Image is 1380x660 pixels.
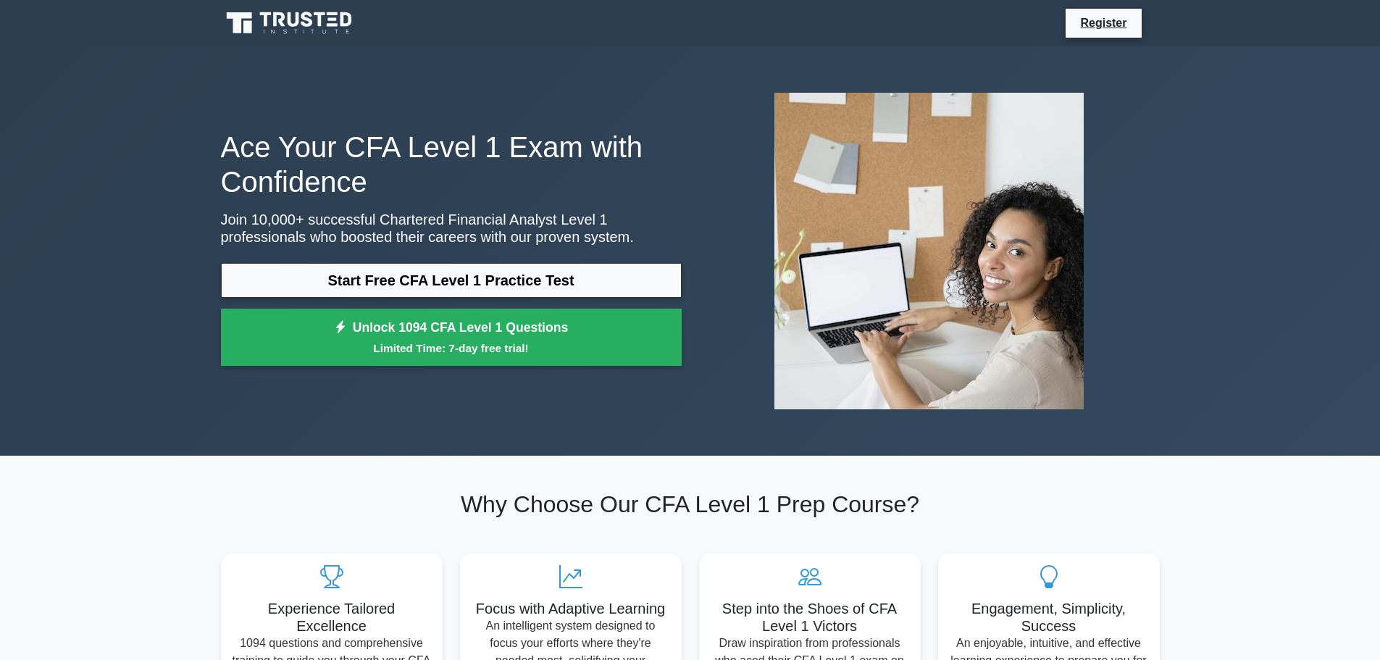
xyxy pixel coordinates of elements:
[221,130,682,199] h1: Ace Your CFA Level 1 Exam with Confidence
[239,340,664,356] small: Limited Time: 7-day free trial!
[221,490,1160,518] h2: Why Choose Our CFA Level 1 Prep Course?
[950,600,1148,635] h5: Engagement, Simplicity, Success
[221,263,682,298] a: Start Free CFA Level 1 Practice Test
[221,211,682,246] p: Join 10,000+ successful Chartered Financial Analyst Level 1 professionals who boosted their caree...
[472,600,670,617] h5: Focus with Adaptive Learning
[221,309,682,367] a: Unlock 1094 CFA Level 1 QuestionsLimited Time: 7-day free trial!
[1071,14,1135,32] a: Register
[233,600,431,635] h5: Experience Tailored Excellence
[711,600,909,635] h5: Step into the Shoes of CFA Level 1 Victors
